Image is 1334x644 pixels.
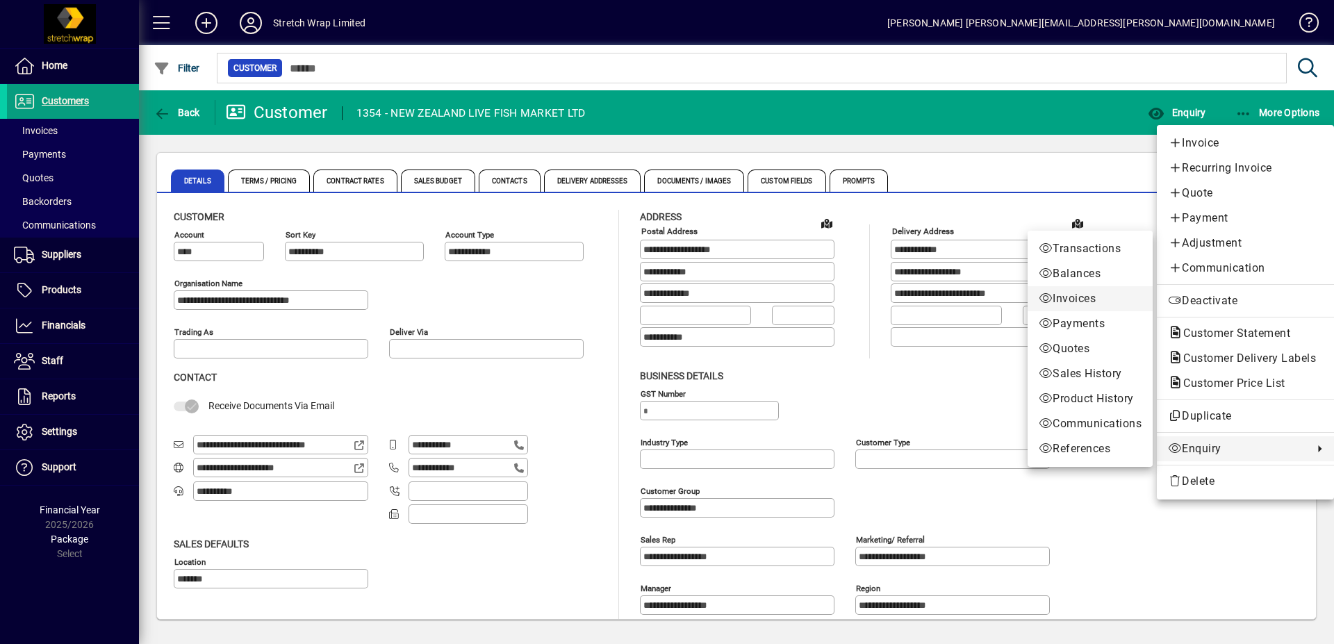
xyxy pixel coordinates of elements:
[1039,415,1142,432] span: Communications
[1039,365,1142,382] span: Sales History
[1168,377,1292,390] span: Customer Price List
[1168,235,1323,251] span: Adjustment
[1039,315,1142,332] span: Payments
[1039,290,1142,307] span: Invoices
[1168,408,1323,424] span: Duplicate
[1039,240,1142,257] span: Transactions
[1039,265,1142,282] span: Balances
[1168,185,1323,201] span: Quote
[1168,135,1323,151] span: Invoice
[1168,210,1323,226] span: Payment
[1039,390,1142,407] span: Product History
[1168,352,1323,365] span: Customer Delivery Labels
[1039,340,1142,357] span: Quotes
[1168,260,1323,276] span: Communication
[1168,327,1297,340] span: Customer Statement
[1168,473,1323,490] span: Delete
[1039,440,1142,457] span: References
[1168,160,1323,176] span: Recurring Invoice
[1157,288,1334,313] button: Deactivate customer
[1168,440,1306,457] span: Enquiry
[1168,292,1323,309] span: Deactivate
